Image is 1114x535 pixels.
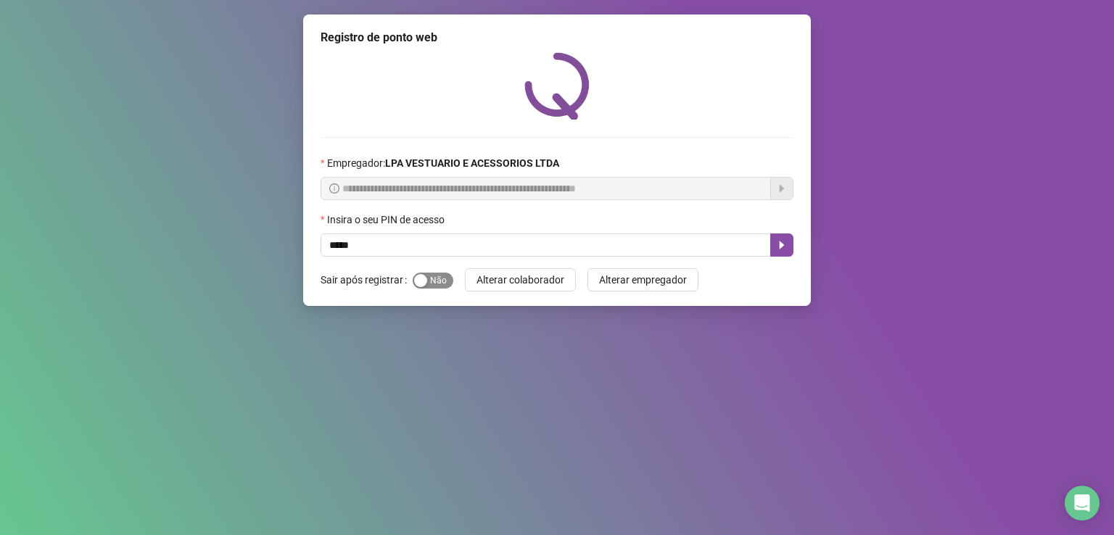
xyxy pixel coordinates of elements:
[476,272,564,288] span: Alterar colaborador
[465,268,576,291] button: Alterar colaborador
[587,268,698,291] button: Alterar empregador
[321,29,793,46] div: Registro de ponto web
[776,239,788,251] span: caret-right
[385,157,559,169] strong: LPA VESTUARIO E ACESSORIOS LTDA
[599,272,687,288] span: Alterar empregador
[1065,486,1099,521] div: Open Intercom Messenger
[327,155,559,171] span: Empregador :
[321,212,454,228] label: Insira o seu PIN de acesso
[329,183,339,194] span: info-circle
[524,52,590,120] img: QRPoint
[321,268,413,291] label: Sair após registrar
